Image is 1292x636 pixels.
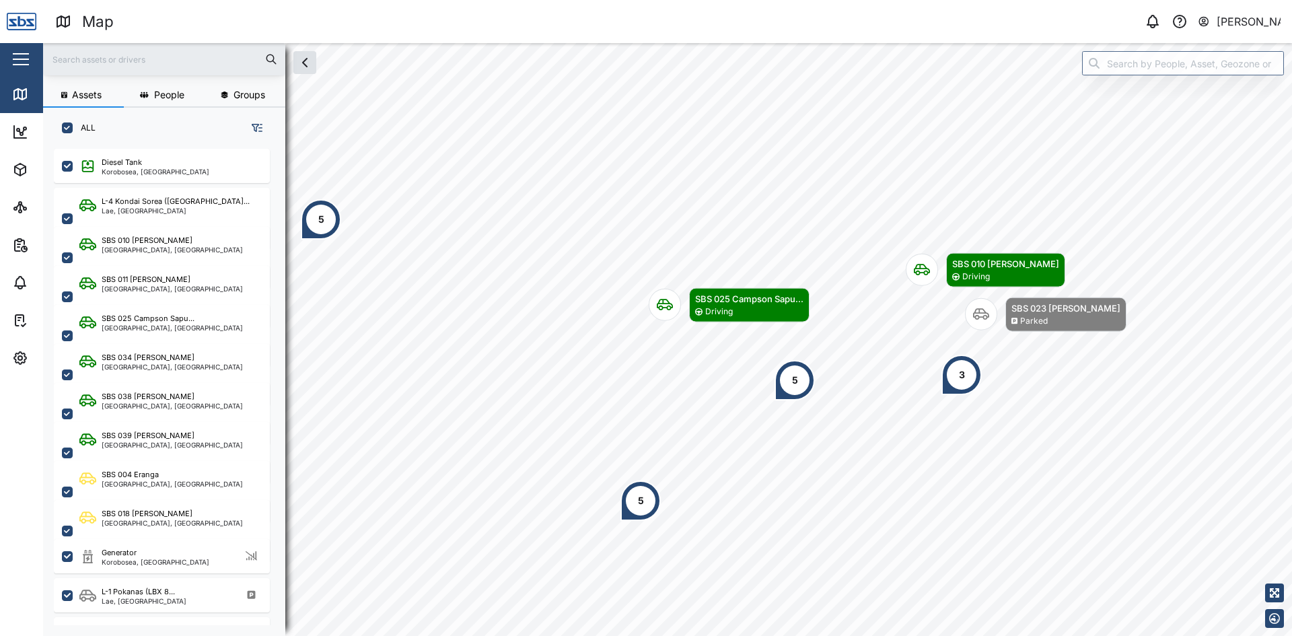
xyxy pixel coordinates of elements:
[72,90,102,100] span: Assets
[301,199,341,240] div: Map marker
[620,481,661,521] div: Map marker
[35,238,81,252] div: Reports
[102,586,175,598] div: L-1 Pokanas (LBX 8...
[82,10,114,34] div: Map
[705,306,733,318] div: Driving
[102,559,209,565] div: Korobosea, [GEOGRAPHIC_DATA]
[1011,302,1120,315] div: SBS 023 [PERSON_NAME]
[102,168,209,175] div: Korobosea, [GEOGRAPHIC_DATA]
[102,235,192,246] div: SBS 010 [PERSON_NAME]
[102,207,250,214] div: Lae, [GEOGRAPHIC_DATA]
[51,49,277,69] input: Search assets or drivers
[35,125,96,139] div: Dashboard
[102,520,243,526] div: [GEOGRAPHIC_DATA], [GEOGRAPHIC_DATA]
[234,90,265,100] span: Groups
[54,144,285,625] div: grid
[1217,13,1281,30] div: [PERSON_NAME]
[102,246,243,253] div: [GEOGRAPHIC_DATA], [GEOGRAPHIC_DATA]
[1197,12,1281,31] button: [PERSON_NAME]
[102,285,243,292] div: [GEOGRAPHIC_DATA], [GEOGRAPHIC_DATA]
[1082,51,1284,75] input: Search by People, Asset, Geozone or Place
[35,162,77,177] div: Assets
[102,430,194,441] div: SBS 039 [PERSON_NAME]
[102,391,194,402] div: SBS 038 [PERSON_NAME]
[7,7,36,36] img: Main Logo
[102,352,194,363] div: SBS 034 [PERSON_NAME]
[775,360,815,400] div: Map marker
[102,313,194,324] div: SBS 025 Campson Sapu...
[102,481,243,487] div: [GEOGRAPHIC_DATA], [GEOGRAPHIC_DATA]
[102,547,137,559] div: Generator
[649,288,810,322] div: Map marker
[73,122,96,133] label: ALL
[102,274,190,285] div: SBS 011 [PERSON_NAME]
[102,469,159,481] div: SBS 004 Eranga
[35,313,72,328] div: Tasks
[35,275,77,290] div: Alarms
[792,373,798,388] div: 5
[102,324,243,331] div: [GEOGRAPHIC_DATA], [GEOGRAPHIC_DATA]
[952,257,1059,271] div: SBS 010 [PERSON_NAME]
[102,402,243,409] div: [GEOGRAPHIC_DATA], [GEOGRAPHIC_DATA]
[102,157,142,168] div: Diesel Tank
[35,87,65,102] div: Map
[102,441,243,448] div: [GEOGRAPHIC_DATA], [GEOGRAPHIC_DATA]
[965,297,1126,332] div: Map marker
[102,598,186,604] div: Lae, [GEOGRAPHIC_DATA]
[318,212,324,227] div: 5
[102,508,192,520] div: SBS 018 [PERSON_NAME]
[102,196,250,207] div: L-4 Kondai Sorea ([GEOGRAPHIC_DATA]...
[638,493,644,508] div: 5
[1020,315,1048,328] div: Parked
[154,90,184,100] span: People
[959,367,965,382] div: 3
[43,43,1292,636] canvas: Map
[941,355,982,395] div: Map marker
[962,271,990,283] div: Driving
[35,200,67,215] div: Sites
[695,292,803,306] div: SBS 025 Campson Sapu...
[35,351,83,365] div: Settings
[102,363,243,370] div: [GEOGRAPHIC_DATA], [GEOGRAPHIC_DATA]
[906,253,1065,287] div: Map marker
